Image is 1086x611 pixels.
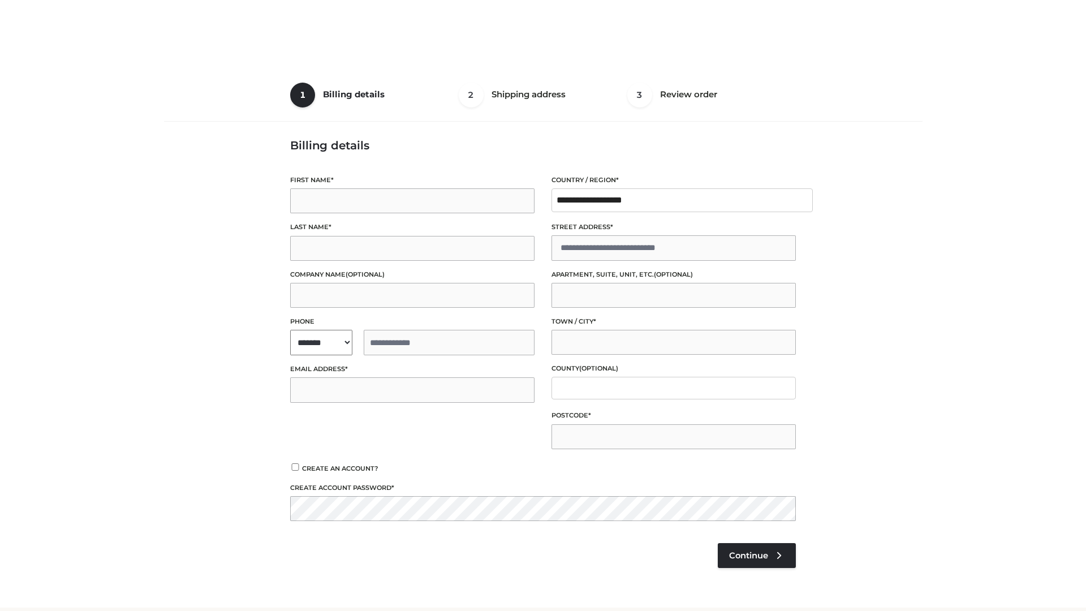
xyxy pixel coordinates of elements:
h3: Billing details [290,139,796,152]
span: 2 [459,83,484,107]
span: Shipping address [492,89,566,100]
label: Email address [290,364,535,375]
label: Create account password [290,483,796,493]
label: Phone [290,316,535,327]
span: (optional) [346,270,385,278]
label: Postcode [551,410,796,421]
a: Continue [718,543,796,568]
span: (optional) [579,364,618,372]
label: County [551,363,796,374]
label: Last name [290,222,535,233]
input: Create an account? [290,463,300,471]
label: Company name [290,269,535,280]
label: Apartment, suite, unit, etc. [551,269,796,280]
label: Street address [551,222,796,233]
span: Billing details [323,89,385,100]
span: Review order [660,89,717,100]
span: (optional) [654,270,693,278]
span: 3 [627,83,652,107]
span: 1 [290,83,315,107]
span: Create an account? [302,464,378,472]
span: Continue [729,550,768,561]
label: First name [290,175,535,186]
label: Country / Region [551,175,796,186]
label: Town / City [551,316,796,327]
